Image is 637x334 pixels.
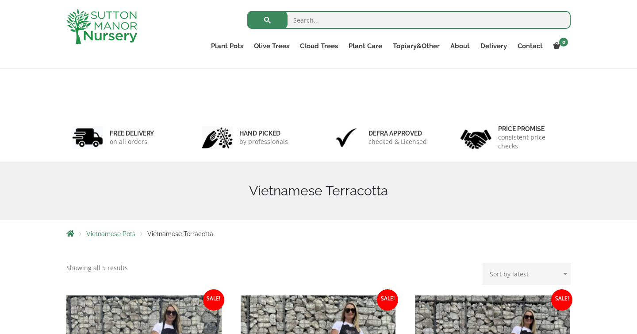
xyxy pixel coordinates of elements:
[66,183,571,199] h1: Vietnamese Terracotta
[377,289,398,311] span: Sale!
[343,40,388,52] a: Plant Care
[295,40,343,52] a: Cloud Trees
[445,40,475,52] a: About
[206,40,249,52] a: Plant Pots
[110,137,154,146] p: on all orders
[551,289,572,311] span: Sale!
[388,40,445,52] a: Topiary&Other
[460,124,491,151] img: 4.jpg
[147,230,213,237] span: Vietnamese Terracotta
[368,137,427,146] p: checked & Licensed
[203,289,224,311] span: Sale!
[475,40,512,52] a: Delivery
[239,137,288,146] p: by professionals
[483,263,571,285] select: Shop order
[66,263,128,273] p: Showing all 5 results
[202,126,233,149] img: 2.jpg
[72,126,103,149] img: 1.jpg
[548,40,571,52] a: 0
[559,38,568,47] span: 0
[66,230,571,237] nav: Breadcrumbs
[498,125,565,133] h6: Price promise
[66,9,137,44] img: logo
[247,11,571,29] input: Search...
[368,129,427,137] h6: Defra approved
[239,129,288,137] h6: hand picked
[86,230,135,237] a: Vietnamese Pots
[498,133,565,151] p: consistent price checks
[512,40,548,52] a: Contact
[249,40,295,52] a: Olive Trees
[110,129,154,137] h6: FREE DELIVERY
[331,126,362,149] img: 3.jpg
